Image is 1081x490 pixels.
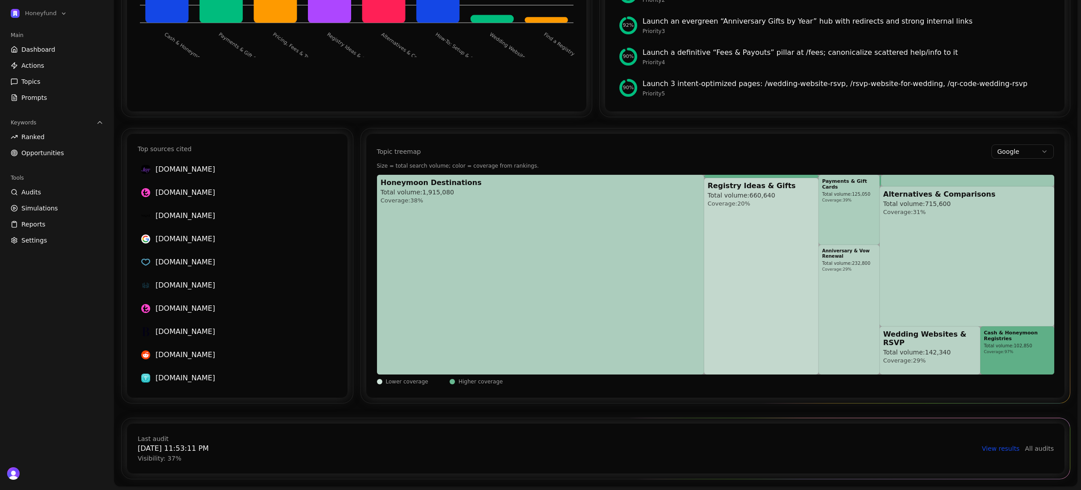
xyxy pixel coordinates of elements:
[7,42,107,57] a: Dashboard
[11,9,20,18] img: Honeyfund
[643,59,1050,66] div: Priority 4
[982,444,1020,453] a: View results
[21,45,55,54] span: Dashboard
[7,146,107,160] a: Opportunities
[883,357,926,364] div: Coverage:29%
[156,373,333,383] div: [DOMAIN_NAME]
[156,280,333,291] div: [DOMAIN_NAME]
[822,248,876,259] div: Anniversary & Vow Renewal
[21,77,41,86] span: Topics
[623,22,634,29] span: 92 %
[883,330,977,347] div: Wedding Websites & RSVP
[156,164,333,175] div: [DOMAIN_NAME]
[643,47,1050,58] div: Launch a definitive “Fees & Payouts” pillar at /fees; canonicalize scattered help/info to it
[543,32,576,58] text: Find a Registry
[434,32,478,65] text: How-To: Setup & QR
[708,200,750,207] div: Coverage:20%
[141,235,150,243] img: google.com favicon
[708,181,796,190] div: Registry Ideas & Gifts
[7,233,107,247] a: Settings
[21,61,44,70] span: Actions
[141,211,150,220] img: hitchd.com favicon
[7,467,20,480] img: 's logo
[21,220,45,229] span: Reports
[619,16,637,34] div: Impact 92%
[380,32,439,75] text: Alternatives & Compariso…
[138,454,209,463] span: Visibility: 37 %
[616,44,1054,70] a: Impact 90%Launch a definitive “Fees & Payouts” pillar at /fees; canonicalize scattered help/info ...
[377,162,1054,169] div: Size = total search volume; color = coverage from rankings.
[217,32,266,68] text: Payments & Gift Cards
[619,79,637,97] div: Impact 90%
[21,204,58,213] span: Simulations
[21,148,64,157] span: Opportunities
[616,12,1054,38] a: Impact 92%Launch an evergreen “Anniversary Gifts by Year” hub with redirects and strong internal ...
[381,178,482,187] div: Honeymoon Destinations
[822,261,870,266] div: Total volume:232,800
[883,349,951,356] div: Total volume:142,340
[7,217,107,231] a: Reports
[141,281,150,290] img: wanderingweddings.com favicon
[623,84,634,92] span: 90 %
[25,9,57,17] span: Honeyfund
[883,200,951,208] div: Total volume:715,600
[822,178,876,190] div: Payments & Gift Cards
[156,326,333,337] div: [DOMAIN_NAME]
[7,130,107,144] a: Ranked
[21,236,47,245] span: Settings
[822,198,852,203] div: Coverage:39%
[21,132,45,141] span: Ranked
[386,378,428,385] span: Lower coverage
[141,350,150,359] img: reddit.com favicon
[326,32,373,67] text: Registry Ideas & Gifts
[141,327,150,336] img: brides.com favicon
[141,165,150,174] img: withjoy.com favicon
[156,234,333,244] div: [DOMAIN_NAME]
[7,74,107,89] a: Topics
[616,75,1054,101] a: Impact 90%Launch 3 intent-optimized pages: /wedding-website-rsvp, /rsvp-website-for-wedding, /qr-...
[141,188,150,197] img: theknot.com favicon
[7,115,107,130] button: Keywords
[21,188,41,197] span: Audits
[619,48,637,66] div: Impact 90%
[7,171,107,185] div: Tools
[822,267,852,272] div: Coverage:29%
[7,91,107,105] a: Prompts
[984,330,1051,342] div: Cash & Honeymoon Registries
[1025,444,1054,453] a: All audits
[7,28,107,42] div: Main
[156,257,333,268] div: [DOMAIN_NAME]
[883,209,926,216] div: Coverage:31%
[7,201,107,215] a: Simulations
[7,185,107,199] a: Audits
[708,192,775,199] div: Total volume:660,640
[381,189,454,196] div: Total volume:1,915,080
[643,16,1050,27] div: Launch an evergreen “Anniversary Gifts by Year” hub with redirects and strong internal links
[643,78,1050,89] div: Launch 3 intent-optimized pages: /wedding-website-rsvp, /rsvp-website-for-wedding, /qr-code-weddi...
[7,467,20,480] button: Open user button
[7,7,71,20] button: Open organization switcher
[156,303,333,314] div: [DOMAIN_NAME]
[377,147,421,156] div: Topic treemap
[164,32,226,78] text: Cash & Honeymoon Registr…
[156,350,333,360] div: [DOMAIN_NAME]
[138,434,209,443] span: Last audit
[381,197,423,204] div: Coverage:38%
[623,53,634,61] span: 90 %
[141,374,150,383] img: weddingwire.com favicon
[141,304,150,313] img: helpcenter.theknot.com favicon
[822,192,870,197] div: Total volume:125,050
[984,350,1013,354] div: Coverage:97%
[7,58,107,73] a: Actions
[141,258,150,267] img: zola.com favicon
[21,93,47,102] span: Prompts
[883,190,995,198] div: Alternatives & Comparisons
[138,144,192,153] div: Top sources cited
[643,90,1050,97] div: Priority 5
[138,443,209,454] span: [DATE] 11:53:11 PM
[156,187,333,198] div: [DOMAIN_NAME]
[272,32,316,65] text: Pricing, Fees & Trust
[156,210,333,221] div: [DOMAIN_NAME]
[459,378,503,385] span: Higher coverage
[643,28,1050,35] div: Priority 3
